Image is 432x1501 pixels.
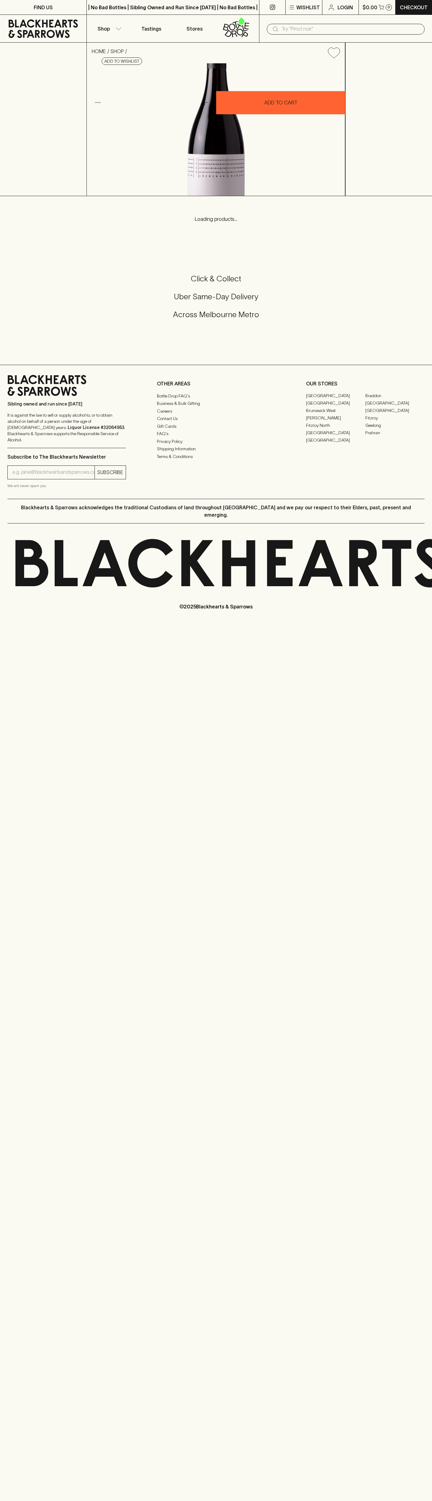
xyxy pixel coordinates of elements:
a: Braddon [365,392,425,400]
button: Shop [87,15,130,42]
a: Privacy Policy [157,438,275,445]
h5: Click & Collect [7,274,425,284]
a: Careers [157,407,275,415]
p: ADD TO CART [264,99,297,106]
a: [GEOGRAPHIC_DATA] [365,407,425,414]
p: FIND US [34,4,53,11]
a: [GEOGRAPHIC_DATA] [306,437,365,444]
p: Login [338,4,353,11]
p: OUR STORES [306,380,425,387]
a: Bottle Drop FAQ's [157,392,275,400]
div: Call to action block [7,249,425,352]
p: We will never spam you [7,483,126,489]
a: [GEOGRAPHIC_DATA] [306,392,365,400]
p: Wishlist [296,4,320,11]
a: Terms & Conditions [157,453,275,460]
p: Checkout [400,4,428,11]
a: Shipping Information [157,445,275,453]
button: ADD TO CART [216,91,345,114]
a: [GEOGRAPHIC_DATA] [306,429,365,437]
p: Loading products... [6,215,426,223]
a: Stores [173,15,216,42]
a: Prahran [365,429,425,437]
p: Subscribe to The Blackhearts Newsletter [7,453,126,460]
a: [GEOGRAPHIC_DATA] [306,400,365,407]
a: Gift Cards [157,423,275,430]
h5: Uber Same-Day Delivery [7,292,425,302]
p: Tastings [141,25,161,32]
p: 0 [388,6,390,9]
h5: Across Melbourne Metro [7,309,425,320]
a: HOME [92,48,106,54]
button: SUBSCRIBE [95,466,126,479]
a: Fitzroy [365,414,425,422]
p: Sibling owned and run since [DATE] [7,401,126,407]
a: FAQ's [157,430,275,438]
a: [GEOGRAPHIC_DATA] [365,400,425,407]
button: Add to wishlist [325,45,342,61]
img: 37602.png [87,63,345,196]
strong: Liquor License #32064953 [68,425,124,430]
a: [PERSON_NAME] [306,414,365,422]
a: Contact Us [157,415,275,423]
p: SUBSCRIBE [97,469,123,476]
p: OTHER AREAS [157,380,275,387]
a: SHOP [111,48,124,54]
p: Blackhearts & Sparrows acknowledges the traditional Custodians of land throughout [GEOGRAPHIC_DAT... [12,504,420,519]
p: $0.00 [363,4,377,11]
a: Geelong [365,422,425,429]
input: Try "Pinot noir" [282,24,420,34]
button: Add to wishlist [102,57,142,65]
p: Stores [187,25,203,32]
a: Brunswick West [306,407,365,414]
p: It is against the law to sell or supply alcohol to, or to obtain alcohol on behalf of a person un... [7,412,126,443]
p: Shop [98,25,110,32]
input: e.g. jane@blackheartsandsparrows.com.au [12,467,94,477]
a: Fitzroy North [306,422,365,429]
a: Tastings [130,15,173,42]
a: Business & Bulk Gifting [157,400,275,407]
